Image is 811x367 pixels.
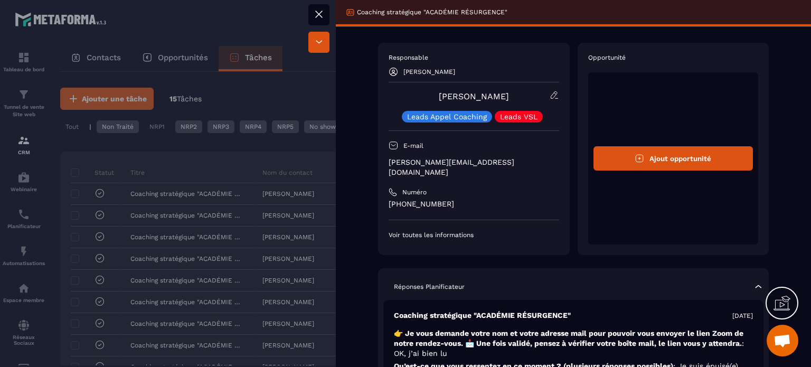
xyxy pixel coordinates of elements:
p: 👉 Je vous demande votre nom et votre adresse mail pour pouvoir vous envoyer le lien Zoom de notre... [394,328,753,359]
p: Leads Appel Coaching [407,113,487,120]
p: Coaching stratégique "ACADÉMIE RÉSURGENCE" [394,310,571,321]
p: Coaching stratégique "ACADÉMIE RÉSURGENCE" [357,8,507,16]
p: Leads VSL [500,113,537,120]
button: Ajout opportunité [593,146,753,171]
div: Ouvrir le chat [767,325,798,356]
p: Opportunité [588,53,759,62]
p: Voir toutes les informations [389,231,559,239]
p: Responsable [389,53,559,62]
p: [PHONE_NUMBER] [389,199,559,209]
p: [PERSON_NAME][EMAIL_ADDRESS][DOMAIN_NAME] [389,157,559,177]
a: [PERSON_NAME] [439,91,509,101]
p: [DATE] [732,312,753,320]
p: [PERSON_NAME] [403,68,455,76]
p: Numéro [402,188,427,196]
p: Réponses Planificateur [394,283,465,291]
p: E-mail [403,142,423,150]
